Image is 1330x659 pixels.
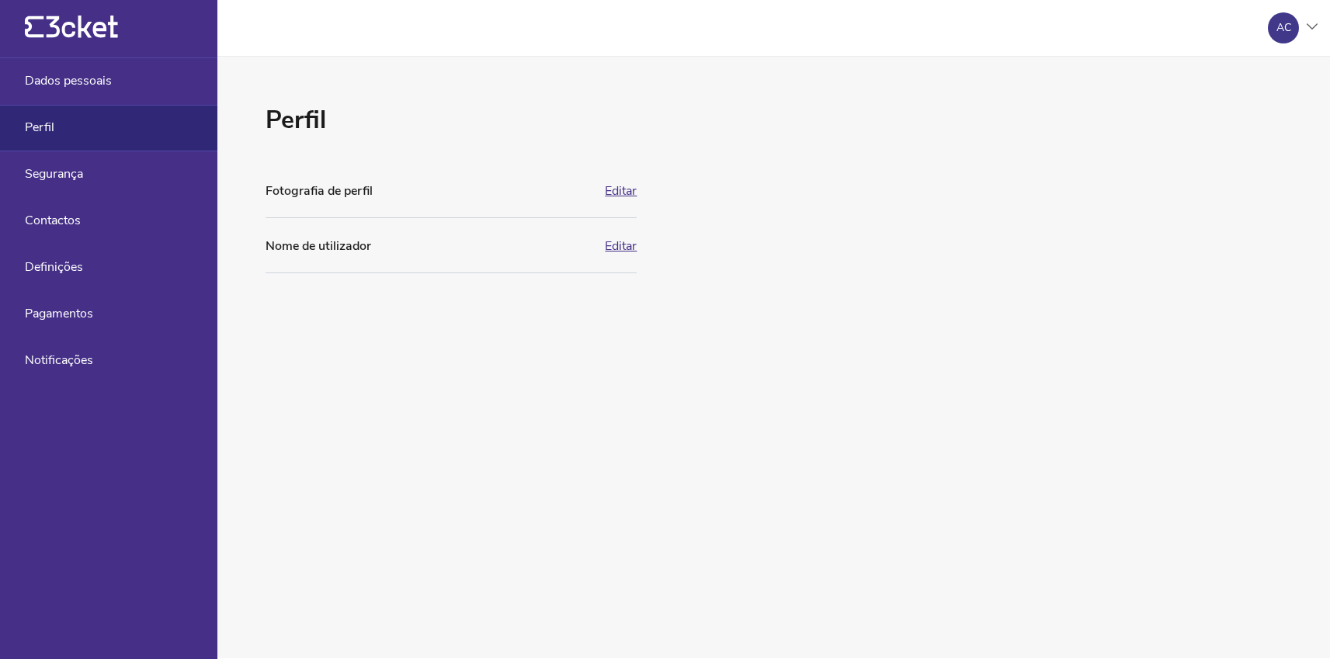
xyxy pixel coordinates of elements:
span: Segurança [25,167,83,181]
div: Fotografia de perfil [266,182,596,200]
h1: Perfil [266,103,637,137]
span: Perfil [25,120,54,134]
a: {' '} [25,31,118,42]
span: Pagamentos [25,307,93,321]
div: Nome de utilizador [266,237,596,255]
span: Contactos [25,213,81,227]
g: {' '} [25,16,43,38]
button: Editar [605,184,637,198]
span: Definições [25,260,83,274]
button: Editar [605,239,637,253]
span: Notificações [25,353,93,367]
div: AC [1276,22,1291,34]
span: Dados pessoais [25,74,112,88]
